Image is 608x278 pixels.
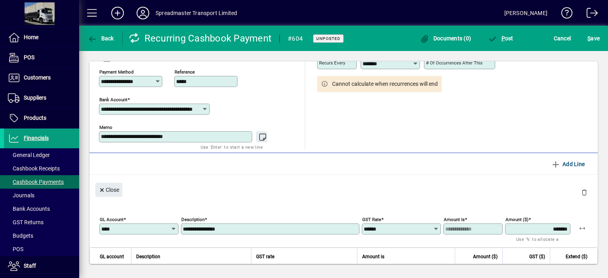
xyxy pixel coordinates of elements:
span: Cancel [554,32,571,45]
div: Spreadmaster Transport Limited [156,7,237,19]
a: Journals [4,189,79,202]
span: Documents (0) [420,35,471,42]
button: Profile [130,6,156,20]
mat-label: Amount is [444,217,465,222]
mat-hint: Use '%' to allocate a percentage [516,235,564,252]
mat-label: Description [181,217,205,222]
button: Save [585,31,602,45]
app-page-header-button: Close [93,186,124,193]
span: Extend ($) [566,252,587,261]
span: GL account [100,252,124,261]
span: Back [87,35,114,42]
mat-label: Bank Account [99,97,127,102]
span: Unposted [316,36,340,41]
button: Add Line [548,157,588,171]
a: Cashbook Payments [4,175,79,189]
div: #604 [288,32,303,45]
button: Documents (0) [418,31,473,45]
a: Logout [581,2,598,27]
mat-label: Recurs every [319,60,345,66]
mat-label: Memo [99,125,112,130]
a: POS [4,48,79,68]
span: S [587,35,591,42]
span: Cashbook Payments [8,179,64,185]
a: Suppliers [4,88,79,108]
a: Cashbook Receipts [4,162,79,175]
span: Amount ($) [473,252,498,261]
span: Cannot calculate when recurrences will end [332,80,438,88]
a: Knowledge Base [555,2,573,27]
span: Home [24,34,38,40]
a: General Ledger [4,148,79,162]
div: [PERSON_NAME] [504,7,547,19]
app-page-header-button: Back [79,31,123,45]
button: Back [85,31,116,45]
a: Bank Accounts [4,202,79,216]
div: Recurring Cashbook Payment [129,32,272,45]
a: Budgets [4,229,79,242]
span: Amount is [362,252,384,261]
span: Add Line [551,158,585,170]
button: Apply remaining balance [573,219,592,238]
button: Close [95,183,122,197]
a: Products [4,108,79,128]
span: P [502,35,505,42]
span: GST rate [256,252,274,261]
mat-label: Amount ($) [505,217,528,222]
span: POS [24,54,34,61]
a: Customers [4,68,79,88]
span: General Ledger [8,152,50,158]
button: Cancel [552,31,573,45]
span: Journals [8,192,34,199]
mat-label: Reference [175,69,195,75]
mat-hint: Use 'Enter' to start a new line [201,142,263,151]
a: GST Returns [4,216,79,229]
span: Products [24,115,46,121]
span: ave [587,32,600,45]
mat-label: GL Account [100,217,123,222]
span: Budgets [8,233,33,239]
span: GST ($) [529,252,545,261]
span: ost [488,35,513,42]
mat-label: # of occurrences after this [426,60,483,66]
span: POS [8,246,23,252]
a: Home [4,28,79,47]
span: Close [99,183,119,197]
a: POS [4,242,79,256]
span: Suppliers [24,95,46,101]
span: Staff [24,263,36,269]
span: Description [136,252,160,261]
button: Delete [575,183,594,202]
span: Customers [24,74,51,81]
span: Bank Accounts [8,206,50,212]
a: Staff [4,256,79,276]
button: Add [105,6,130,20]
app-page-header-button: Delete [575,189,594,196]
mat-label: GST rate [362,217,381,222]
button: Post [486,31,515,45]
span: GST Returns [8,219,44,225]
span: Financials [24,135,49,141]
span: Cashbook Receipts [8,165,60,172]
mat-label: Payment method [99,69,134,75]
